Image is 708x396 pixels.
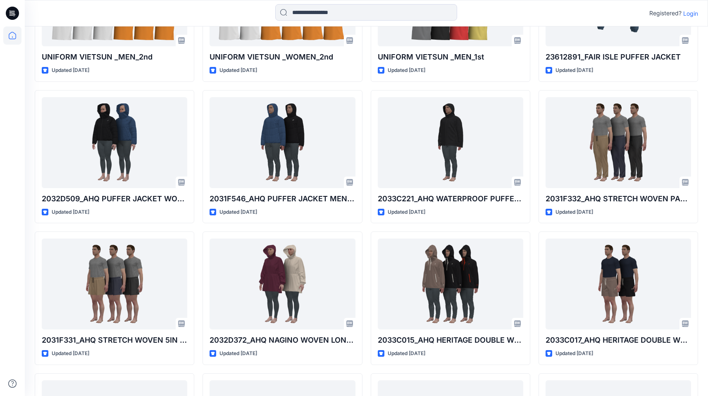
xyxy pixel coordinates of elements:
[378,239,523,329] a: 2033C015_AHQ HERITAGE DOUBLE WEAVE RELAXED ANORAK UNISEX WESTERN _AW26
[210,51,355,63] p: UNIFORM VIETSUN _WOMEN_2nd
[210,239,355,329] a: 2032D372_AHQ NAGINO WOVEN LONG JACKET WOMEN WESTERN_AW26
[555,66,593,75] p: Updated [DATE]
[555,208,593,217] p: Updated [DATE]
[546,51,691,63] p: 23612891_FAIR ISLE PUFFER JACKET
[546,193,691,205] p: 2031F332_AHQ STRETCH WOVEN PANT MEN WESTERN_AW26
[378,193,523,205] p: 2033C221_AHQ WATERPROOF PUFFER JACEKT UNISEX WESTERN_AW26
[52,208,89,217] p: Updated [DATE]
[210,193,355,205] p: 2031F546_AHQ PUFFER JACKET MEN WESTERN _AW26
[388,208,425,217] p: Updated [DATE]
[210,97,355,188] a: 2031F546_AHQ PUFFER JACKET MEN WESTERN _AW26
[388,66,425,75] p: Updated [DATE]
[42,334,187,346] p: 2031F331_AHQ STRETCH WOVEN 5IN SHORT MEN WESTERN_AW26
[649,8,682,18] p: Registered?
[52,349,89,358] p: Updated [DATE]
[378,334,523,346] p: 2033C015_AHQ HERITAGE DOUBLE WEAVE RELAXED ANORAK UNISEX WESTERN _AW26
[546,334,691,346] p: 2033C017_AHQ HERITAGE DOUBLE WEAVE 7IN SHORT UNISEX WESTERN_AW26
[42,193,187,205] p: 2032D509_AHQ PUFFER JACKET WOMEN WESTERN_AW26
[219,208,257,217] p: Updated [DATE]
[546,239,691,329] a: 2033C017_AHQ HERITAGE DOUBLE WEAVE 7IN SHORT UNISEX WESTERN_AW26
[52,66,89,75] p: Updated [DATE]
[378,51,523,63] p: UNIFORM VIETSUN _MEN_1st
[219,349,257,358] p: Updated [DATE]
[210,334,355,346] p: 2032D372_AHQ NAGINO WOVEN LONG JACKET WOMEN WESTERN_AW26
[378,97,523,188] a: 2033C221_AHQ WATERPROOF PUFFER JACEKT UNISEX WESTERN_AW26
[683,9,698,18] p: Login
[555,349,593,358] p: Updated [DATE]
[219,66,257,75] p: Updated [DATE]
[42,97,187,188] a: 2032D509_AHQ PUFFER JACKET WOMEN WESTERN_AW26
[388,349,425,358] p: Updated [DATE]
[42,239,187,329] a: 2031F331_AHQ STRETCH WOVEN 5IN SHORT MEN WESTERN_AW26
[546,97,691,188] a: 2031F332_AHQ STRETCH WOVEN PANT MEN WESTERN_AW26
[42,51,187,63] p: UNIFORM VIETSUN _MEN_2nd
